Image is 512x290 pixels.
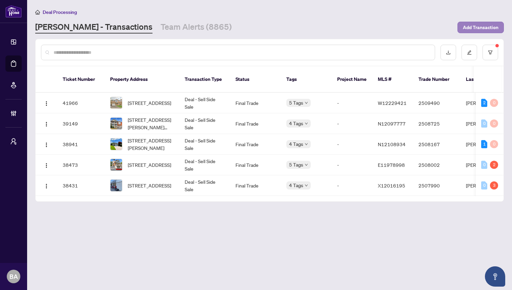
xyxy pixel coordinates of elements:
th: Trade Number [413,66,460,93]
td: 39149 [57,113,105,134]
button: Logo [41,180,52,191]
span: 4 Tags [289,181,303,189]
div: 0 [481,161,487,169]
td: Final Trade [230,134,281,155]
span: down [305,142,308,146]
td: 2508725 [413,113,460,134]
button: Logo [41,97,52,108]
td: - [332,155,372,175]
th: Tags [281,66,332,93]
td: 38431 [57,175,105,196]
th: Status [230,66,281,93]
img: thumbnail-img [110,138,122,150]
div: 2 [481,99,487,107]
th: Project Name [332,66,372,93]
td: Deal - Sell Side Sale [179,155,230,175]
td: 38473 [57,155,105,175]
td: Deal - Sell Side Sale [179,93,230,113]
span: down [305,184,308,187]
div: 1 [481,140,487,148]
span: Add Transaction [463,22,498,33]
div: 3 [490,181,498,189]
span: E11978998 [378,162,405,168]
button: edit [462,45,477,60]
th: Ticket Number [57,66,105,93]
td: - [332,93,372,113]
td: [PERSON_NAME] [460,155,511,175]
td: Deal - Sell Side Sale [179,113,230,134]
td: 2508167 [413,134,460,155]
button: Logo [41,118,52,129]
td: Final Trade [230,155,281,175]
td: [PERSON_NAME] [460,134,511,155]
span: down [305,101,308,105]
img: Logo [44,142,49,148]
span: [STREET_ADDRESS] [128,182,171,189]
div: 0 [490,140,498,148]
img: thumbnail-img [110,159,122,171]
span: [STREET_ADDRESS][PERSON_NAME] [128,137,174,152]
td: 38941 [57,134,105,155]
td: Deal - Sell Side Sale [179,134,230,155]
img: Logo [44,101,49,106]
div: 0 [490,119,498,128]
span: [STREET_ADDRESS] [128,99,171,107]
td: - [332,175,372,196]
td: 41966 [57,93,105,113]
button: Logo [41,139,52,150]
th: MLS # [372,66,413,93]
span: X12016195 [378,182,405,188]
span: download [446,50,451,55]
span: down [305,163,308,166]
span: [STREET_ADDRESS][PERSON_NAME][PERSON_NAME] [128,116,174,131]
img: thumbnail-img [110,118,122,129]
span: user-switch [10,138,17,145]
td: - [332,134,372,155]
td: Deal - Sell Side Sale [179,175,230,196]
th: Last Updated By [460,66,511,93]
button: Open asap [485,266,505,287]
td: Final Trade [230,93,281,113]
span: 5 Tags [289,99,303,107]
button: Logo [41,159,52,170]
span: [STREET_ADDRESS] [128,161,171,169]
span: BA [9,272,18,281]
th: Transaction Type [179,66,230,93]
img: logo [5,5,22,18]
a: Team Alerts (8865) [161,21,232,34]
img: Logo [44,121,49,127]
td: 2509490 [413,93,460,113]
span: filter [488,50,493,55]
span: W12229421 [378,100,407,106]
td: - [332,113,372,134]
span: N12097777 [378,120,406,127]
td: [PERSON_NAME] [460,93,511,113]
span: N12108934 [378,141,406,147]
td: Final Trade [230,113,281,134]
td: Final Trade [230,175,281,196]
span: Deal Processing [43,9,77,15]
td: 2507990 [413,175,460,196]
div: 2 [490,161,498,169]
div: 0 [481,119,487,128]
th: Property Address [105,66,179,93]
div: 0 [490,99,498,107]
span: 5 Tags [289,161,303,169]
img: Logo [44,163,49,168]
button: download [441,45,456,60]
button: filter [483,45,498,60]
td: [PERSON_NAME] [460,175,511,196]
a: [PERSON_NAME] - Transactions [35,21,152,34]
img: thumbnail-img [110,180,122,191]
img: Logo [44,183,49,189]
span: 4 Tags [289,119,303,127]
td: [PERSON_NAME] [460,113,511,134]
td: 2508002 [413,155,460,175]
span: home [35,10,40,15]
div: 0 [481,181,487,189]
button: Add Transaction [457,22,504,33]
span: edit [467,50,472,55]
span: down [305,122,308,125]
img: thumbnail-img [110,97,122,109]
span: 4 Tags [289,140,303,148]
